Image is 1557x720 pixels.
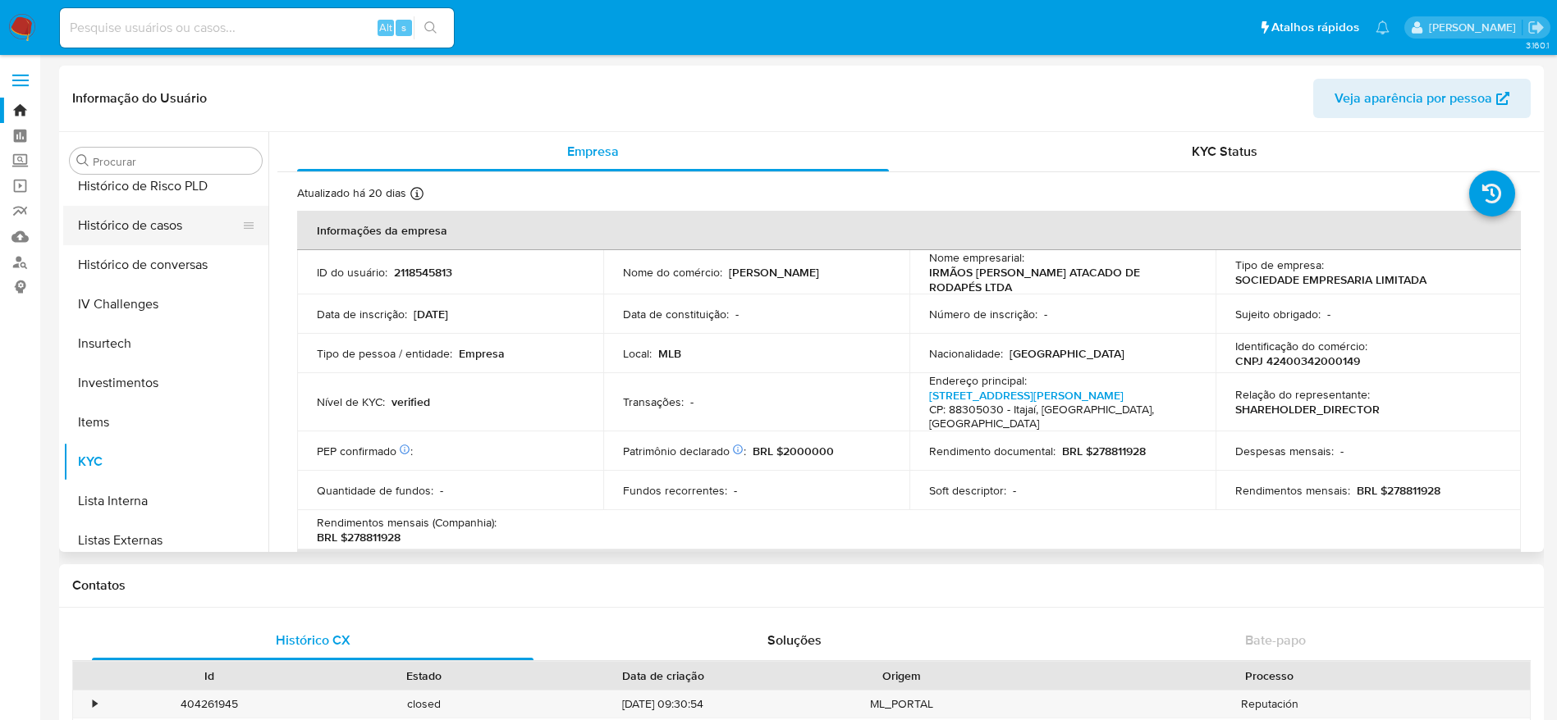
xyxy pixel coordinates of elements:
[929,346,1003,361] p: Nacionalidade :
[929,483,1006,498] p: Soft descriptor :
[317,444,413,458] p: PEP confirmado :
[297,185,406,201] p: Atualizado há 20 dias
[1235,307,1321,321] p: Sujeito obrigado :
[532,690,795,718] div: [DATE] 09:30:54
[63,521,268,560] button: Listas Externas
[1327,307,1330,321] p: -
[276,631,350,649] span: Histórico CX
[929,373,1027,388] p: Endereço principal :
[623,483,727,498] p: Fundos recorrentes :
[623,346,652,361] p: Local :
[392,394,430,409] p: verified
[93,696,97,712] div: •
[297,211,1521,250] th: Informações da empresa
[317,346,452,361] p: Tipo de pessoa / entidade :
[806,668,998,684] div: Origem
[929,250,1024,265] p: Nome empresarial :
[1245,631,1306,649] span: Bate-papo
[1010,690,1530,718] div: Reputación
[1062,444,1146,458] p: BRL $278811928
[63,481,268,521] button: Lista Interna
[63,363,268,403] button: Investimentos
[690,394,694,409] p: -
[379,20,392,35] span: Alt
[929,444,1056,458] p: Rendimento documental :
[1376,21,1390,34] a: Notificações
[623,265,722,280] p: Nome do comércio :
[623,394,684,409] p: Transações :
[1235,444,1334,458] p: Despesas mensais :
[1340,444,1344,458] p: -
[1271,19,1359,36] span: Atalhos rápidos
[63,285,268,324] button: IV Challenges
[414,16,447,39] button: search-icon
[317,394,385,409] p: Nível de KYC :
[1021,668,1518,684] div: Processo
[317,530,401,545] p: BRL $278811928
[63,166,268,206] button: Histórico de Risco PLD
[414,307,448,321] p: [DATE]
[317,265,387,280] p: ID do usuário :
[729,265,819,280] p: [PERSON_NAME]
[658,346,681,361] p: MLB
[317,307,407,321] p: Data de inscrição :
[1235,483,1350,498] p: Rendimentos mensais :
[63,324,268,363] button: Insurtech
[929,265,1189,294] p: IRMÃOS [PERSON_NAME] ATACADO DE RODAPÉS LTDA
[72,577,1531,594] h1: Contatos
[1357,483,1440,498] p: BRL $278811928
[929,403,1189,431] h4: CP: 88305030 - Itajaí, [GEOGRAPHIC_DATA], [GEOGRAPHIC_DATA]
[735,307,739,321] p: -
[1235,353,1360,368] p: CNPJ 42400342000149
[113,668,305,684] div: Id
[1235,257,1324,272] p: Tipo de empresa :
[76,154,89,167] button: Procurar
[1235,339,1367,353] p: Identificação do comércio :
[317,483,433,498] p: Quantidade de fundos :
[1013,483,1016,498] p: -
[1010,346,1124,361] p: [GEOGRAPHIC_DATA]
[795,690,1010,718] div: ML_PORTAL
[567,142,619,161] span: Empresa
[543,668,783,684] div: Data de criação
[1235,387,1370,402] p: Relação do representante :
[1235,272,1426,287] p: SOCIEDADE EMPRESARIA LIMITADA
[317,515,497,530] p: Rendimentos mensais (Companhia) :
[394,265,452,280] p: 2118545813
[72,90,207,107] h1: Informação do Usuário
[1429,20,1522,35] p: lucas.santiago@mercadolivre.com
[93,154,255,169] input: Procurar
[297,549,1521,589] th: Detalhes de contato
[440,483,443,498] p: -
[63,442,268,481] button: KYC
[734,483,737,498] p: -
[1527,19,1545,36] a: Sair
[1235,402,1380,417] p: SHAREHOLDER_DIRECTOR
[1192,142,1257,161] span: KYC Status
[102,690,317,718] div: 404261945
[929,387,1124,403] a: [STREET_ADDRESS][PERSON_NAME]
[328,668,520,684] div: Estado
[1335,79,1492,118] span: Veja aparência por pessoa
[623,444,746,458] p: Patrimônio declarado :
[1044,307,1047,321] p: -
[401,20,406,35] span: s
[753,444,834,458] p: BRL $2000000
[317,690,532,718] div: closed
[60,17,454,39] input: Pesquise usuários ou casos...
[767,631,822,649] span: Soluções
[63,403,268,442] button: Items
[63,206,255,245] button: Histórico de casos
[929,307,1037,321] p: Número de inscrição :
[63,245,268,285] button: Histórico de conversas
[1313,79,1531,118] button: Veja aparência por pessoa
[459,346,505,361] p: Empresa
[623,307,729,321] p: Data de constituição :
